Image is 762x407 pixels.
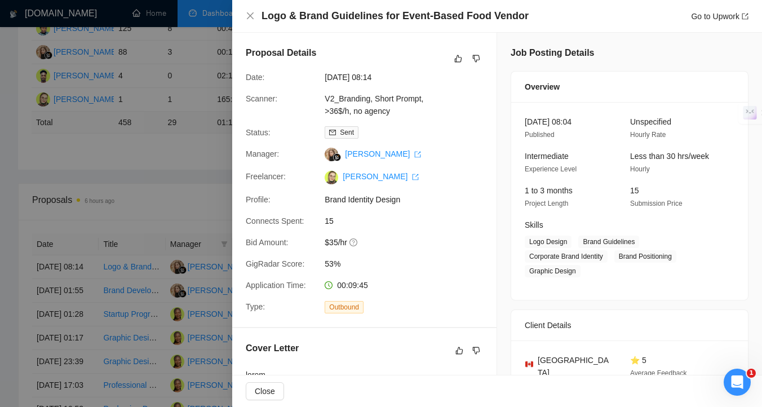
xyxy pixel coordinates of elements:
span: Hourly Rate [630,131,666,139]
a: V2_Branding, Short Prompt, >36$/h, no agency [325,94,423,116]
span: Outbound [325,301,364,313]
span: Application Time: [246,281,306,290]
span: Close [255,385,275,397]
span: export [412,174,419,180]
span: 53% [325,258,494,270]
span: mail [329,129,336,136]
span: 15 [325,215,494,227]
span: Corporate Brand Identity [525,250,608,263]
span: $35/hr [325,236,494,249]
a: [PERSON_NAME] export [343,172,419,181]
button: like [451,52,465,65]
span: 1 [747,369,756,378]
span: export [742,13,748,20]
span: Manager: [246,149,279,158]
span: Brand Identity Design [325,193,494,206]
span: Unspecified [630,117,671,126]
span: [DATE] 08:04 [525,117,571,126]
span: Bid Amount: [246,238,289,247]
span: Experience Level [525,165,577,173]
span: Logo Design [525,236,571,248]
h5: Cover Letter [246,342,299,355]
span: Skills [525,220,543,229]
span: dislike [472,346,480,355]
img: c1ANJdDIEFa5DN5yolPp7_u0ZhHZCEfhnwVqSjyrCV9hqZg5SCKUb7hD_oUrqvcJOM [325,171,338,184]
span: Overview [525,81,560,93]
span: Type: [246,302,265,311]
button: like [453,344,466,357]
span: Brand Guidelines [578,236,639,248]
h4: Logo & Brand Guidelines for Event-Based Food Vendor [262,9,529,23]
span: Connects Spent: [246,216,304,225]
iframe: Intercom live chat [724,369,751,396]
span: like [454,54,462,63]
button: dislike [469,344,483,357]
span: export [414,151,421,158]
span: Date: [246,73,264,82]
button: Close [246,382,284,400]
span: Project Length [525,200,568,207]
span: 15 [630,186,639,195]
span: close [246,11,255,20]
span: Freelancer: [246,172,286,181]
span: 1 to 3 months [525,186,573,195]
img: gigradar-bm.png [333,153,341,161]
a: [PERSON_NAME] export [345,149,421,158]
span: clock-circle [325,281,333,289]
span: Scanner: [246,94,277,103]
span: Profile: [246,195,271,204]
span: question-circle [349,238,358,247]
span: GigRadar Score: [246,259,304,268]
div: Client Details [525,310,734,340]
span: Average Feedback [630,369,687,377]
span: Published [525,131,555,139]
h5: Job Posting Details [511,46,594,60]
a: Go to Upworkexport [691,12,748,21]
img: 🇨🇦 [525,360,533,368]
h5: Proposal Details [246,46,316,60]
span: Sent [340,129,354,136]
span: Brand Positioning [614,250,676,263]
span: ⭐ 5 [630,356,646,365]
span: like [455,346,463,355]
span: Intermediate [525,152,569,161]
button: Close [246,11,255,21]
span: Hourly [630,165,650,173]
span: Less than 30 hrs/week [630,152,709,161]
span: Graphic Design [525,265,581,277]
span: dislike [472,54,480,63]
span: Status: [246,128,271,137]
button: dislike [469,52,483,65]
span: 00:09:45 [337,281,368,290]
span: [GEOGRAPHIC_DATA] [538,354,612,379]
span: Submission Price [630,200,683,207]
span: [DATE] 08:14 [325,71,494,83]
